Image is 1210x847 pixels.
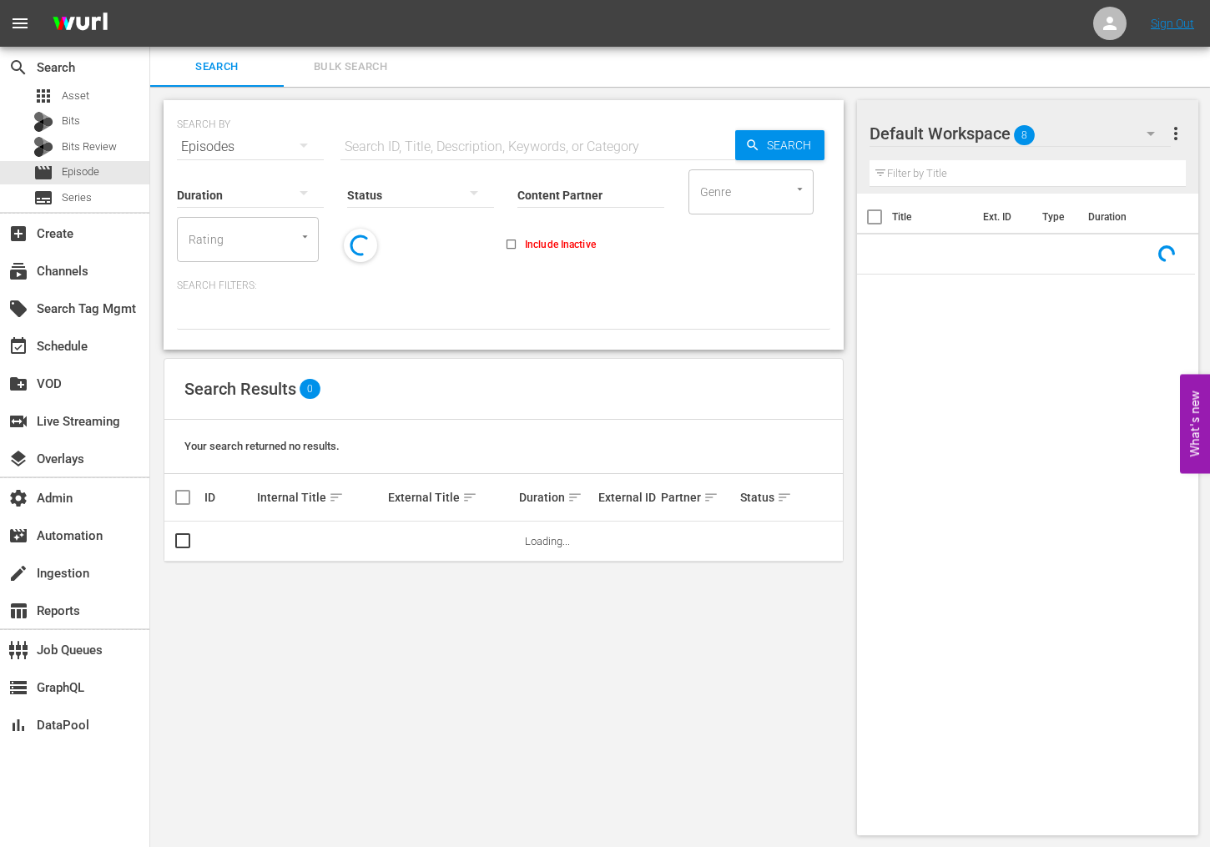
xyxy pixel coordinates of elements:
span: 0 [300,379,320,399]
div: Partner [661,487,734,507]
div: Bits Review [33,137,53,157]
div: Episodes [177,124,324,170]
span: sort [567,490,582,505]
span: Your search returned no results. [184,440,340,452]
span: Admin [8,488,28,508]
div: External ID [598,491,657,504]
span: Search [760,130,824,160]
button: Open [297,229,313,245]
span: sort [329,490,344,505]
span: Search [160,58,274,77]
span: Episode [62,164,99,180]
span: Channels [8,261,28,281]
div: Status [740,487,788,507]
span: Live Streaming [8,411,28,431]
img: ans4CAIJ8jUAAAAAAAAAAAAAAAAAAAAAAAAgQb4GAAAAAAAAAAAAAAAAAAAAAAAAJMjXAAAAAAAAAAAAAAAAAAAAAAAAgAT5G... [40,4,120,43]
button: Open Feedback Widget [1180,374,1210,473]
div: ID [204,491,252,504]
span: Ingestion [8,563,28,583]
span: Series [62,189,92,206]
span: Series [33,188,53,208]
div: Duration [519,487,592,507]
span: Search [8,58,28,78]
span: sort [462,490,477,505]
span: Search Results [184,379,296,399]
span: VOD [8,374,28,394]
span: Asset [62,88,89,104]
span: Include Inactive [525,237,596,252]
span: Automation [8,526,28,546]
span: more_vert [1166,124,1186,144]
span: Schedule [8,336,28,356]
span: Create [8,224,28,244]
span: Asset [33,86,53,106]
a: Sign Out [1151,17,1194,30]
span: Loading... [525,535,570,547]
span: sort [777,490,792,505]
span: Reports [8,601,28,621]
span: Overlays [8,449,28,469]
span: menu [10,13,30,33]
div: External Title [388,487,514,507]
th: Title [892,194,973,240]
span: Job Queues [8,640,28,660]
span: GraphQL [8,678,28,698]
span: Episode [33,163,53,183]
button: Search [735,130,824,160]
div: Internal Title [257,487,383,507]
span: Bits [62,113,80,129]
button: more_vert [1166,113,1186,154]
p: Search Filters: [177,279,830,293]
span: sort [703,490,718,505]
th: Ext. ID [973,194,1033,240]
span: 8 [1014,118,1035,153]
span: DataPool [8,715,28,735]
div: Default Workspace [870,110,1172,157]
span: Search Tag Mgmt [8,299,28,319]
th: Duration [1078,194,1178,240]
span: Bulk Search [294,58,407,77]
span: Bits Review [62,139,117,155]
div: Bits [33,112,53,132]
button: Open [792,181,808,197]
th: Type [1032,194,1078,240]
